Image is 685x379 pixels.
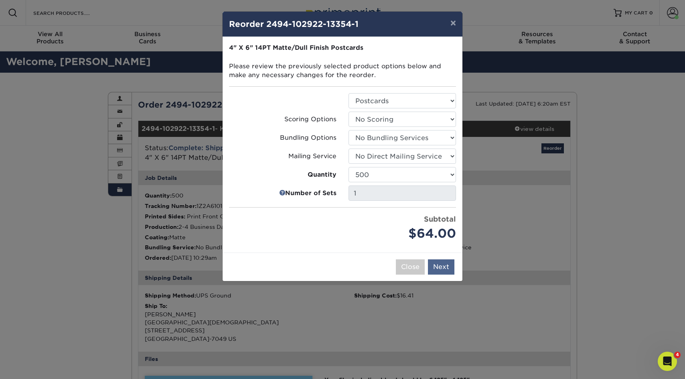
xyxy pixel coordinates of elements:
[308,170,336,179] strong: Quantity
[444,12,462,34] button: ×
[349,224,456,243] div: $64.00
[229,44,363,51] strong: 4" X 6" 14PT Matte/Dull Finish Postcards
[674,352,681,358] span: 4
[229,43,456,80] p: Please review the previously selected product options below and make any necessary changes for th...
[229,133,336,143] label: Bundling Options
[424,215,456,223] strong: Subtotal
[229,115,336,124] label: Scoring Options
[428,259,454,275] button: Next
[658,352,677,371] iframe: Intercom live chat
[229,18,456,30] h4: Reorder 2494-102922-13354-1
[285,189,336,198] strong: Number of Sets
[229,152,336,161] label: Mailing Service
[396,259,425,275] button: Close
